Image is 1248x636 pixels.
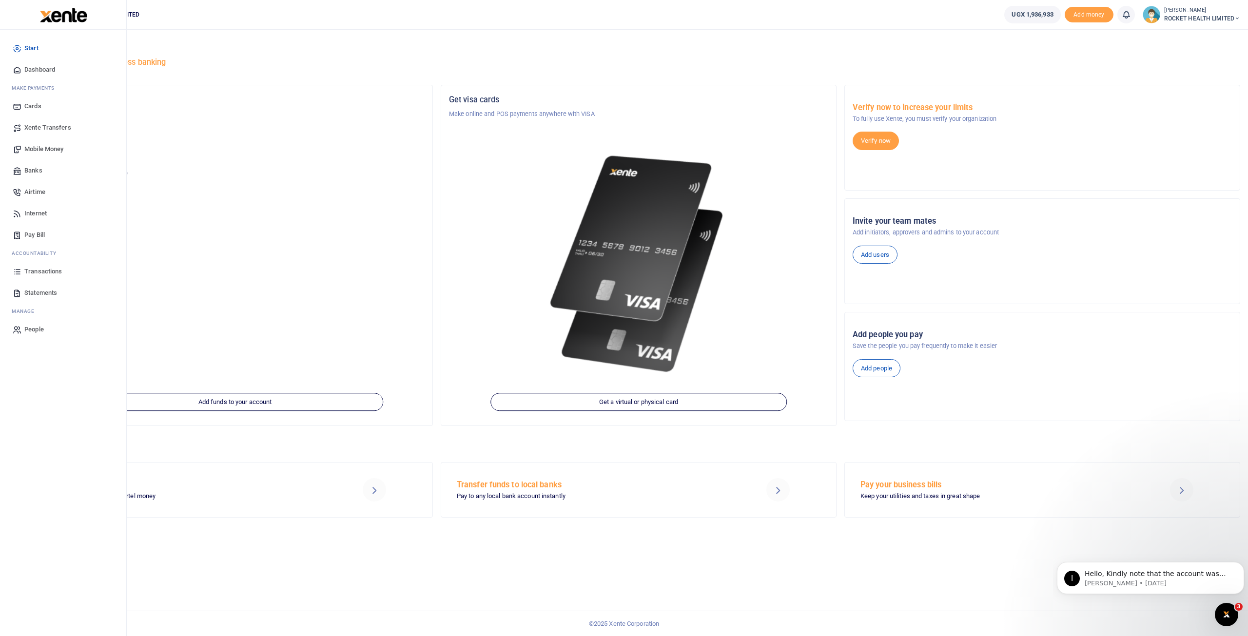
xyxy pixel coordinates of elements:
span: Xente Transfers [24,123,71,133]
a: Start [8,38,118,59]
a: logo-small logo-large logo-large [39,11,87,18]
li: M [8,304,118,319]
span: UGX 1,936,933 [1012,10,1053,19]
a: UGX 1,936,933 [1004,6,1060,23]
p: GUARDIAN HEALTH LIMITED [45,109,425,119]
p: To fully use Xente, you must verify your organization [853,114,1232,124]
a: Dashboard [8,59,118,80]
h5: Invite your team mates [853,216,1232,226]
span: Transactions [24,267,62,276]
span: Dashboard [24,65,55,75]
span: ROCKET HEALTH LIMITED [1164,14,1240,23]
a: Get a virtual or physical card [490,393,787,411]
p: ROCKET HEALTH LIMITED [45,147,425,157]
li: M [8,80,118,96]
span: Start [24,43,39,53]
span: Airtime [24,187,45,197]
img: xente-_physical_cards.png [544,142,734,386]
small: [PERSON_NAME] [1164,6,1240,15]
p: Your current account balance [45,169,425,178]
h5: Account [45,133,425,142]
p: Make online and POS payments anywhere with VISA [449,109,828,119]
h5: Send Mobile Money [53,480,324,490]
span: Internet [24,209,47,218]
li: Toup your wallet [1065,7,1113,23]
h5: Pay your business bills [860,480,1131,490]
a: People [8,319,118,340]
h5: UGX 1,936,933 [45,181,425,191]
a: Pay Bill [8,224,118,246]
a: Send Mobile Money MTN mobile money and Airtel money [37,462,433,518]
span: Add money [1065,7,1113,23]
a: Xente Transfers [8,117,118,138]
h5: Get visa cards [449,95,828,105]
a: Banks [8,160,118,181]
li: Wallet ballance [1000,6,1064,23]
a: Airtime [8,181,118,203]
a: Mobile Money [8,138,118,160]
a: Internet [8,203,118,224]
span: countability [19,250,56,257]
span: Mobile Money [24,144,63,154]
h4: Hello [PERSON_NAME] [37,42,1240,53]
span: People [24,325,44,334]
a: Pay your business bills Keep your utilities and taxes in great shape [844,462,1240,518]
h5: Transfer funds to local banks [457,480,728,490]
span: Pay Bill [24,230,45,240]
span: Banks [24,166,42,175]
h5: Verify now to increase your limits [853,103,1232,113]
p: Keep your utilities and taxes in great shape [860,491,1131,501]
h5: Organization [45,95,425,105]
a: Verify now [853,132,899,150]
span: Statements [24,288,57,298]
a: profile-user [PERSON_NAME] ROCKET HEALTH LIMITED [1143,6,1240,23]
li: Ac [8,246,118,261]
iframe: Intercom live chat [1215,603,1238,626]
img: profile-user [1143,6,1160,23]
p: Pay to any local bank account instantly [457,491,728,501]
a: Add people [853,359,900,378]
img: logo-large [40,8,87,22]
a: Add users [853,246,897,264]
a: Cards [8,96,118,117]
p: Save the people you pay frequently to make it easier [853,341,1232,351]
a: Statements [8,282,118,304]
a: Add money [1065,10,1113,18]
a: Add funds to your account [87,393,383,411]
span: Cards [24,101,41,111]
p: Add initiators, approvers and admins to your account [853,228,1232,237]
span: anage [17,308,35,315]
h4: Make a transaction [37,439,1240,449]
span: 3 [1235,603,1243,611]
iframe: Intercom notifications message [1053,541,1248,610]
a: Transfer funds to local banks Pay to any local bank account instantly [441,462,837,518]
a: Transactions [8,261,118,282]
h5: Add people you pay [853,330,1232,340]
h5: Welcome to better business banking [37,58,1240,67]
p: MTN mobile money and Airtel money [53,491,324,501]
span: ake Payments [17,84,55,92]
